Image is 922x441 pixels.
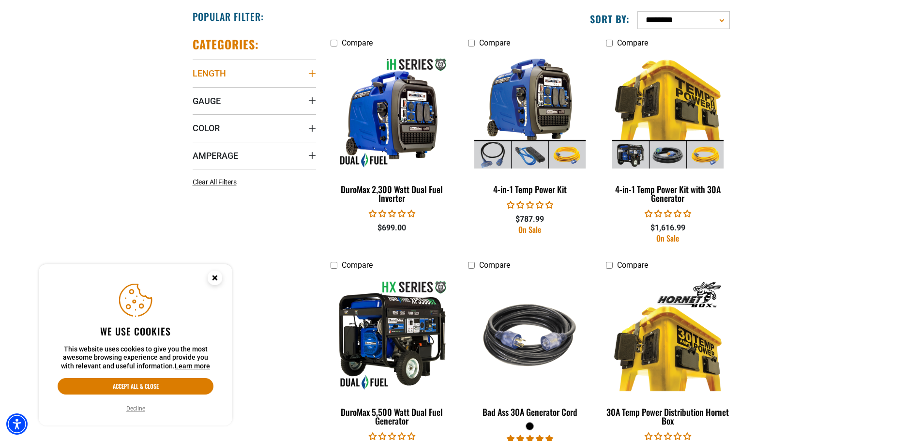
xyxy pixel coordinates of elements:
span: 0.00 stars [645,209,691,218]
span: Gauge [193,95,221,106]
a: DuroMax 5,500 Watt Dual Fuel Generator DuroMax 5,500 Watt Dual Fuel Generator [331,275,454,431]
span: Compare [617,38,648,47]
summary: Gauge [193,87,316,114]
summary: Amperage [193,142,316,169]
a: 4-in-1 Temp Power Kit 4-in-1 Temp Power Kit [468,52,591,199]
div: $1,616.99 [606,222,729,234]
div: 4-in-1 Temp Power Kit with 30A Generator [606,185,729,202]
label: Sort by: [590,13,630,25]
a: DuroMax 2,300 Watt Dual Fuel Inverter DuroMax 2,300 Watt Dual Fuel Inverter [331,52,454,208]
h2: Popular Filter: [193,10,264,23]
span: Compare [342,260,373,270]
img: DuroMax 5,500 Watt Dual Fuel Generator [331,279,453,391]
span: Clear All Filters [193,178,237,186]
span: 0.00 stars [645,432,691,441]
h2: We use cookies [58,325,213,337]
div: DuroMax 5,500 Watt Dual Fuel Generator [331,408,454,425]
aside: Cookie Consent [39,264,232,426]
div: On Sale [606,234,729,242]
span: Length [193,68,226,79]
div: On Sale [468,226,591,233]
span: 0.00 stars [369,432,415,441]
a: This website uses cookies to give you the most awesome browsing experience and provide you with r... [175,362,210,370]
div: 4-in-1 Temp Power Kit [468,185,591,194]
div: DuroMax 2,300 Watt Dual Fuel Inverter [331,185,454,202]
span: Compare [479,38,510,47]
span: Compare [342,38,373,47]
span: Compare [617,260,648,270]
div: Accessibility Menu [6,413,28,435]
summary: Length [193,60,316,87]
div: 30A Temp Power Distribution Hornet Box [606,408,729,425]
span: 0.00 stars [507,200,553,210]
p: This website uses cookies to give you the most awesome browsing experience and provide you with r... [58,345,213,371]
div: $787.99 [468,213,591,225]
summary: Color [193,114,316,141]
span: 0.00 stars [369,209,415,218]
img: 4-in-1 Temp Power Kit with 30A Generator [607,57,729,168]
span: Color [193,122,220,134]
h2: Categories: [193,37,259,52]
img: DuroMax 2,300 Watt Dual Fuel Inverter [331,57,453,168]
a: Clear All Filters [193,177,241,187]
img: 30A Temp Power Distribution Hornet Box [607,279,729,391]
img: black [469,279,591,391]
span: Amperage [193,150,238,161]
div: Bad Ass 30A Generator Cord [468,408,591,416]
span: Compare [479,260,510,270]
button: Accept all & close [58,378,213,395]
a: 4-in-1 Temp Power Kit with 30A Generator 4-in-1 Temp Power Kit with 30A Generator [606,52,729,208]
div: $699.00 [331,222,454,234]
a: black Bad Ass 30A Generator Cord [468,275,591,422]
button: Close this option [197,264,232,294]
a: 30A Temp Power Distribution Hornet Box 30A Temp Power Distribution Hornet Box [606,275,729,431]
img: 4-in-1 Temp Power Kit [469,57,591,168]
button: Decline [123,404,148,413]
